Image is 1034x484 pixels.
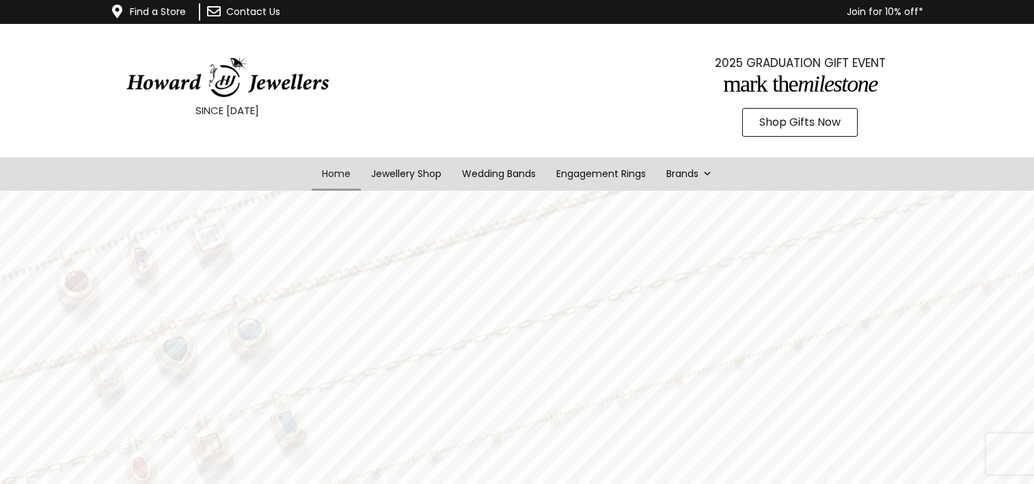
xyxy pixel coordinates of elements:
span: Milestone [798,71,877,96]
p: Join for 10% off* [360,3,923,21]
a: Jewellery Shop [361,157,452,191]
span: Shop Gifts Now [759,117,841,128]
a: Find a Store [130,5,186,18]
a: Shop Gifts Now [742,108,858,137]
p: 2025 GRADUATION GIFT EVENT [607,53,993,73]
p: SINCE [DATE] [34,102,420,120]
a: Contact Us [226,5,280,18]
a: Home [312,157,361,191]
a: Wedding Bands [452,157,546,191]
a: Brands [656,157,722,191]
a: Engagement Rings [546,157,656,191]
span: Mark the [723,71,798,96]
